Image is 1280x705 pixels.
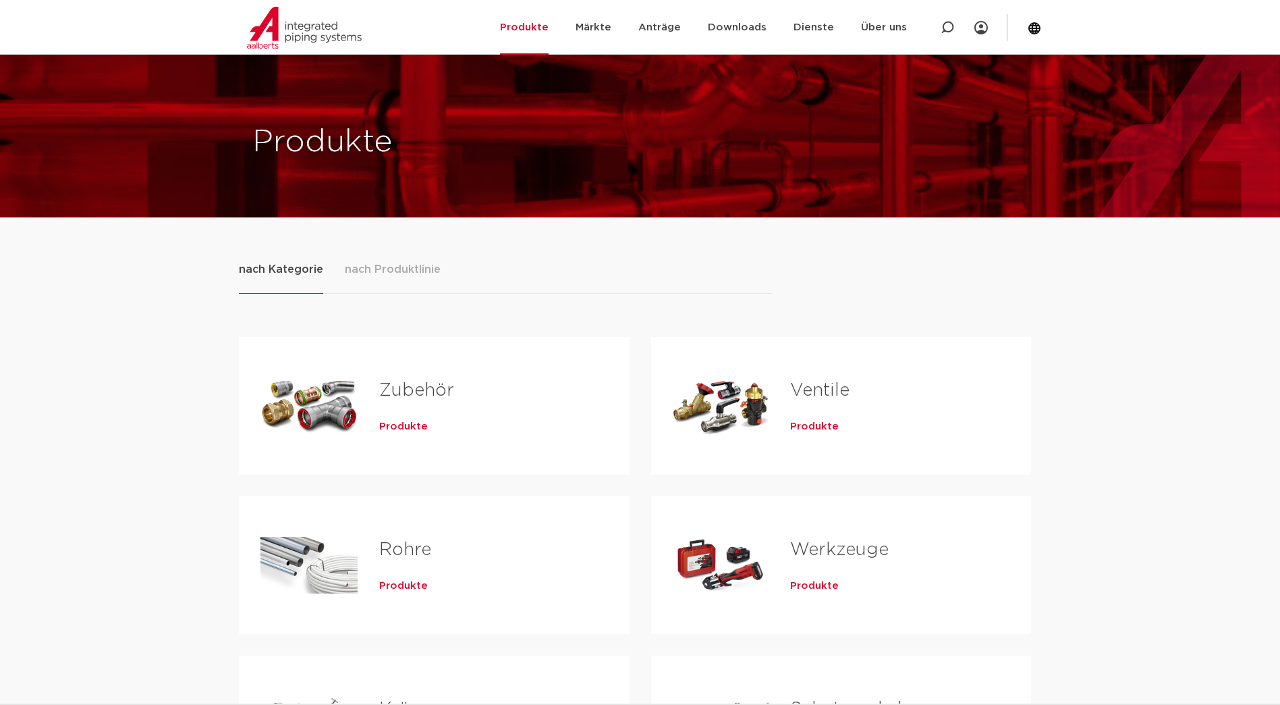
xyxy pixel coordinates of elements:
h1: Produkte [252,121,634,164]
a: Ventile [790,382,850,399]
a: Produkte [790,579,839,593]
a: Werkzeuge [790,541,889,558]
a: Produkte [379,420,428,434]
span: nach Kategorie [239,261,323,278]
a: Zubehör [379,382,454,399]
a: Produkte [379,579,428,593]
span: nach Produktlinie [345,261,441,278]
a: Rohre [379,541,431,558]
a: Produkte [790,420,839,434]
